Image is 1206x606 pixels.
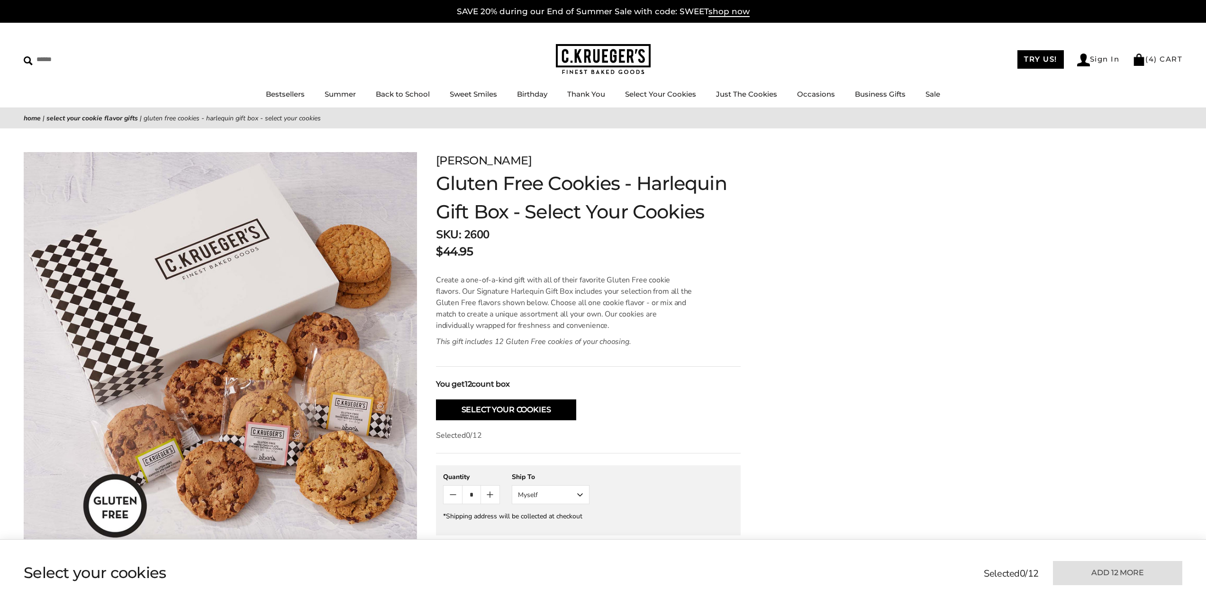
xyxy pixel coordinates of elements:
a: Business Gifts [855,90,906,99]
img: C.KRUEGER'S [556,44,651,75]
button: Select Your Cookies [436,399,576,420]
span: Gluten Free Cookies - Harlequin Gift Box - Select Your Cookies [144,114,321,123]
strong: You get count box [436,379,510,390]
em: This gift includes 12 Gluten Free cookies of your choosing. [436,336,631,347]
div: Ship To [512,472,589,481]
span: shop now [708,7,750,17]
a: Back to School [376,90,430,99]
h1: Gluten Free Cookies - Harlequin Gift Box - Select Your Cookies [436,169,741,226]
a: Select Your Cookie Flavor Gifts [46,114,138,123]
span: 12 [1028,567,1039,580]
span: | [140,114,142,123]
div: Quantity [443,472,500,481]
a: Occasions [797,90,835,99]
button: Add 12 more [1053,561,1182,585]
input: Quantity [462,486,481,504]
a: Thank You [567,90,605,99]
nav: breadcrumbs [24,113,1182,124]
button: Count plus [481,486,499,504]
span: 0 [466,430,471,441]
span: 2600 [464,227,490,242]
iframe: Sign Up via Text for Offers [8,570,98,598]
button: Myself [512,485,589,504]
img: Bag [1133,54,1145,66]
a: Bestsellers [266,90,305,99]
a: Just The Cookies [716,90,777,99]
a: Sweet Smiles [450,90,497,99]
input: Search [24,52,136,67]
p: [PERSON_NAME] [436,152,741,169]
gfm-form: New recipient [436,465,741,535]
div: *Shipping address will be collected at checkout [443,512,734,521]
span: 12 [472,430,482,441]
a: Sale [925,90,940,99]
p: $44.95 [436,243,473,260]
p: Create a one-of-a-kind gift with all of their favorite Gluten Free cookie flavors. Our Signature ... [436,274,695,331]
button: Count minus [444,486,462,504]
span: 0 [1020,567,1025,580]
img: Search [24,56,33,65]
a: (4) CART [1133,54,1182,63]
a: Birthday [517,90,547,99]
p: Selected / [984,567,1039,581]
span: 12 [465,380,472,389]
a: Select Your Cookies [625,90,696,99]
span: 4 [1149,54,1154,63]
strong: SKU: [436,227,461,242]
span: | [43,114,45,123]
a: Sign In [1077,54,1120,66]
a: Home [24,114,41,123]
p: Selected / [436,430,741,441]
img: Gluten Free Cookies - Harlequin Gift Box - Select Your Cookies [24,152,417,545]
img: Account [1077,54,1090,66]
a: SAVE 20% during our End of Summer Sale with code: SWEETshop now [457,7,750,17]
a: Summer [325,90,356,99]
a: TRY US! [1017,50,1064,69]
